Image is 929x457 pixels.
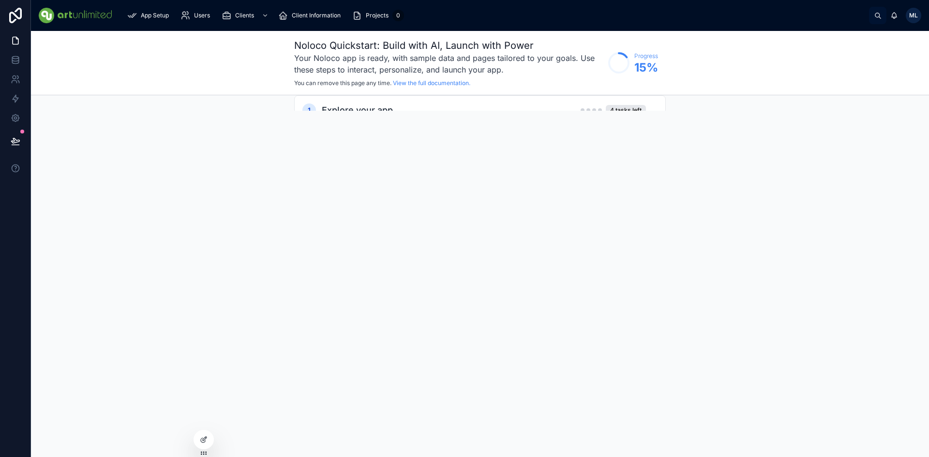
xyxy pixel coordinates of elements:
div: 0 [392,10,404,21]
a: Client Information [275,7,347,24]
span: You can remove this page any time. [294,79,391,87]
img: App logo [39,8,112,23]
span: Projects [366,12,389,19]
span: 15 % [634,60,658,75]
span: Clients [235,12,254,19]
span: Client Information [292,12,341,19]
h3: Your Noloco app is ready, with sample data and pages tailored to your goals. Use these steps to i... [294,52,603,75]
span: ML [909,12,918,19]
a: App Setup [124,7,176,24]
a: Projects0 [349,7,407,24]
a: View the full documentation. [393,79,470,87]
span: App Setup [141,12,169,19]
a: Clients [219,7,273,24]
span: Users [194,12,210,19]
span: Progress [634,52,658,60]
h1: Noloco Quickstart: Build with AI, Launch with Power [294,39,603,52]
a: Users [178,7,217,24]
div: scrollable content [120,5,869,26]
